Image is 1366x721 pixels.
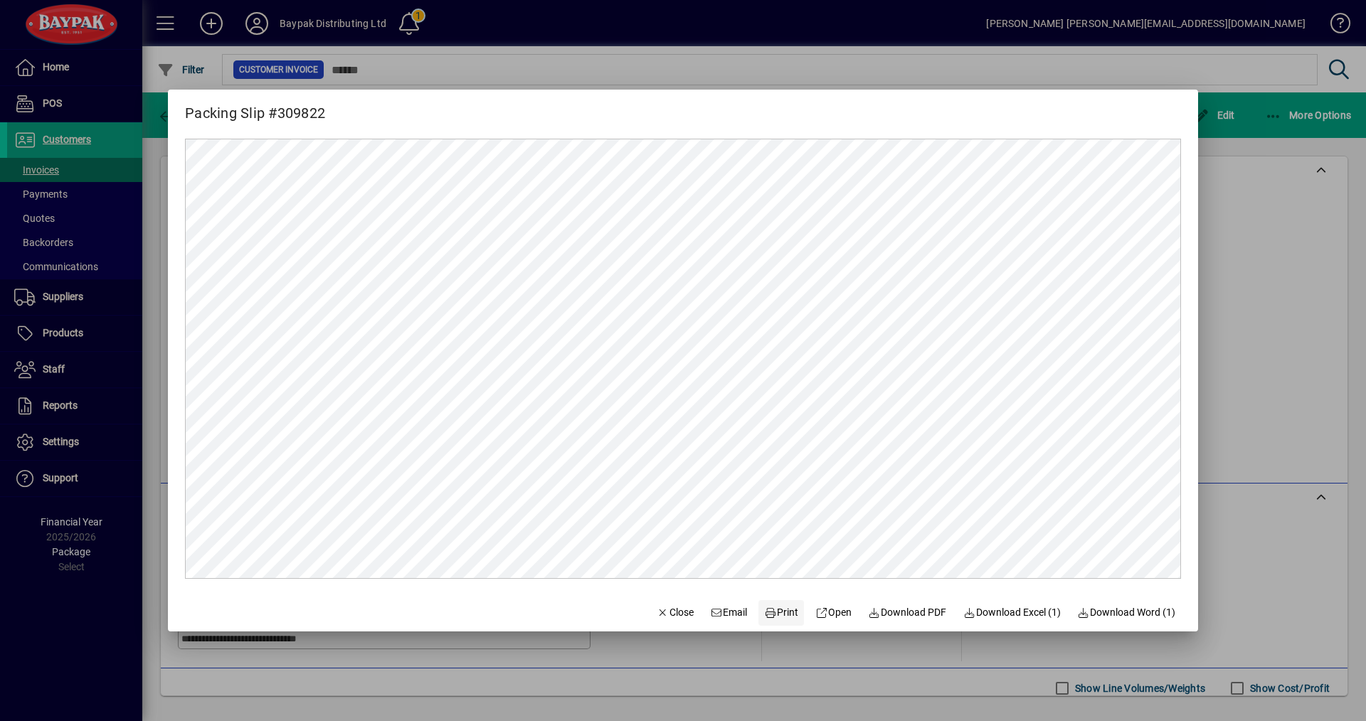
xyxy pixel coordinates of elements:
span: Download Word (1) [1078,605,1176,620]
span: Download PDF [869,605,947,620]
button: Email [705,600,753,626]
button: Print [758,600,804,626]
span: Open [815,605,852,620]
span: Download Excel (1) [963,605,1061,620]
span: Close [657,605,694,620]
span: Print [764,605,798,620]
span: Email [711,605,748,620]
button: Download Excel (1) [958,600,1066,626]
button: Download Word (1) [1072,600,1182,626]
h2: Packing Slip #309822 [168,90,342,124]
a: Download PDF [863,600,953,626]
button: Close [651,600,699,626]
a: Open [810,600,857,626]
